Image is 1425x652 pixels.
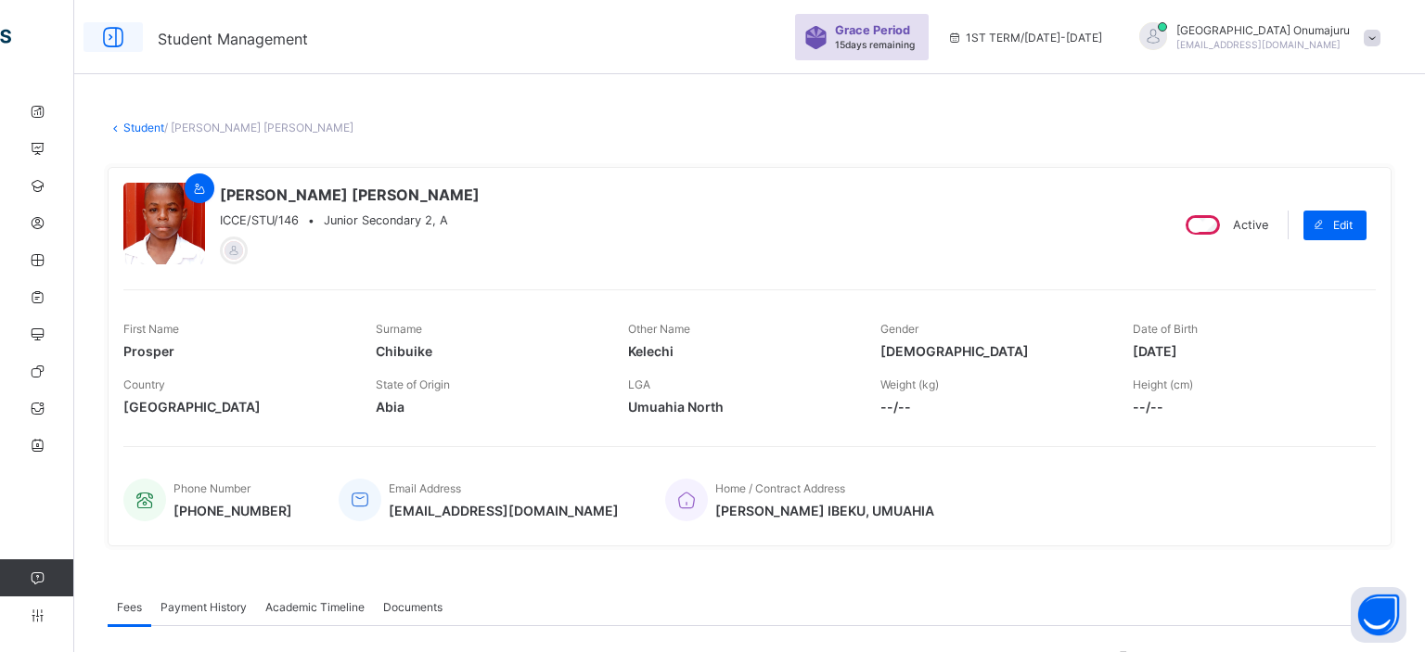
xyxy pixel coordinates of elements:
[628,322,690,336] span: Other Name
[376,377,450,391] span: State of Origin
[1333,218,1353,232] span: Edit
[835,39,915,50] span: 15 days remaining
[947,31,1102,45] span: session/term information
[1133,322,1198,336] span: Date of Birth
[123,399,348,415] span: [GEOGRAPHIC_DATA]
[389,481,461,495] span: Email Address
[265,600,365,614] span: Academic Timeline
[220,185,480,204] span: [PERSON_NAME] [PERSON_NAME]
[628,399,853,415] span: Umuahia North
[1233,218,1268,232] span: Active
[1133,377,1193,391] span: Height (cm)
[880,399,1105,415] span: --/--
[376,399,600,415] span: Abia
[117,600,142,614] span: Fees
[389,503,619,518] span: [EMAIL_ADDRESS][DOMAIN_NAME]
[376,322,422,336] span: Surname
[1121,22,1390,53] div: FlorenceOnumajuru
[160,600,247,614] span: Payment History
[715,503,934,518] span: [PERSON_NAME] IBEKU, UMUAHIA
[324,213,448,227] span: Junior Secondary 2, A
[628,343,853,359] span: Kelechi
[123,121,164,134] a: Student
[880,322,918,336] span: Gender
[835,23,910,37] span: Grace Period
[1176,23,1350,37] span: [GEOGRAPHIC_DATA] Onumajuru
[1133,399,1357,415] span: --/--
[1176,39,1341,50] span: [EMAIL_ADDRESS][DOMAIN_NAME]
[173,481,250,495] span: Phone Number
[383,600,443,614] span: Documents
[123,322,179,336] span: First Name
[880,343,1105,359] span: [DEMOGRAPHIC_DATA]
[123,343,348,359] span: Prosper
[376,343,600,359] span: Chibuike
[628,377,650,391] span: LGA
[220,213,480,227] div: •
[158,30,308,48] span: Student Management
[123,377,165,391] span: Country
[164,121,353,134] span: / [PERSON_NAME] [PERSON_NAME]
[804,26,828,49] img: sticker-purple.71386a28dfed39d6af7621340158ba97.svg
[1351,587,1406,643] button: Open asap
[1133,343,1357,359] span: [DATE]
[220,213,299,227] span: ICCE/STU/146
[715,481,845,495] span: Home / Contract Address
[880,377,939,391] span: Weight (kg)
[173,503,292,518] span: [PHONE_NUMBER]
